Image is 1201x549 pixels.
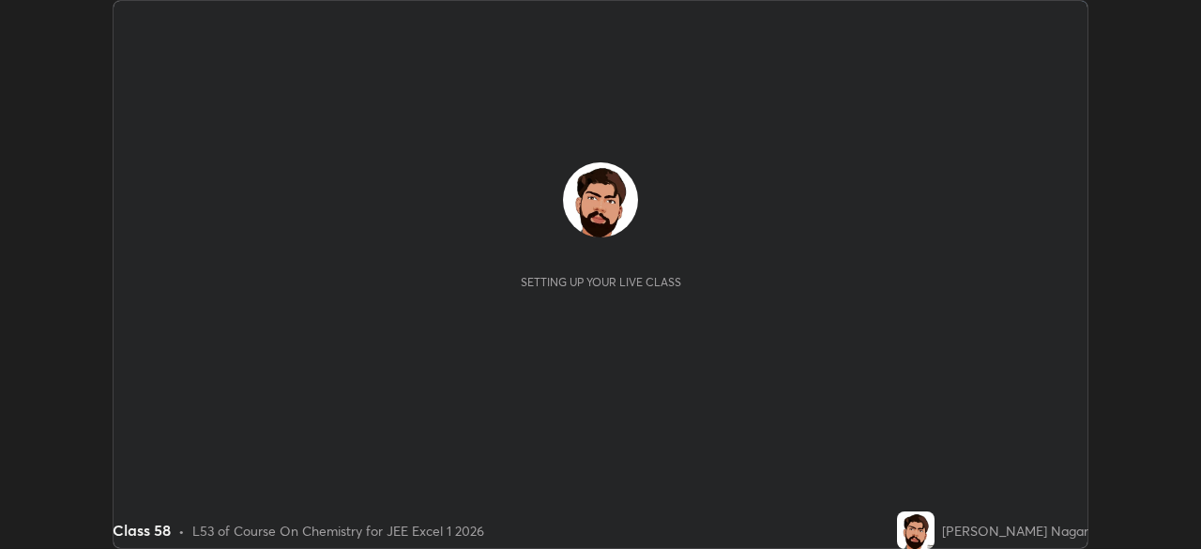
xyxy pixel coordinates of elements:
[178,521,185,541] div: •
[521,275,681,289] div: Setting up your live class
[192,521,484,541] div: L53 of Course On Chemistry for JEE Excel 1 2026
[113,519,171,541] div: Class 58
[563,162,638,237] img: 8a6df0ca86aa4bafae21e328bd8b9af3.jpg
[897,511,935,549] img: 8a6df0ca86aa4bafae21e328bd8b9af3.jpg
[942,521,1088,541] div: [PERSON_NAME] Nagar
